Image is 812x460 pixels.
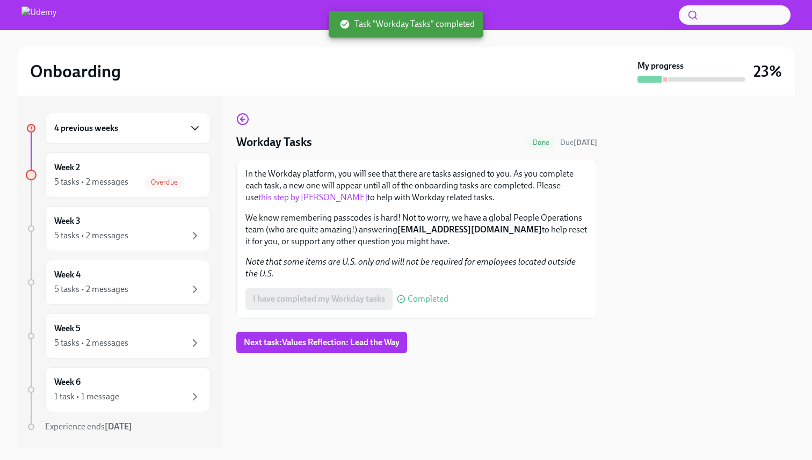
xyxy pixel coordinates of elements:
h6: Week 4 [54,269,81,281]
h6: Week 5 [54,323,81,334]
span: Next task : Values Reflection: Lead the Way [244,337,400,348]
h6: Week 2 [54,162,80,173]
div: 5 tasks • 2 messages [54,230,128,242]
strong: [EMAIL_ADDRESS][DOMAIN_NAME] [397,224,542,235]
button: Next task:Values Reflection: Lead the Way [236,332,407,353]
div: 5 tasks • 2 messages [54,176,128,188]
a: this step by [PERSON_NAME] [258,192,367,202]
h3: 23% [753,62,782,81]
h4: Workday Tasks [236,134,312,150]
span: August 19th, 2025 06:30 [560,137,597,148]
div: 4 previous weeks [45,113,211,144]
span: Completed [408,295,448,303]
h6: 4 previous weeks [54,122,118,134]
a: Week 35 tasks • 2 messages [26,206,211,251]
a: Week 55 tasks • 2 messages [26,313,211,359]
a: Week 45 tasks • 2 messages [26,260,211,305]
p: In the Workday platform, you will see that there are tasks assigned to you. As you complete each ... [245,168,588,203]
div: 1 task • 1 message [54,391,119,403]
img: Udemy [21,6,56,24]
span: Overdue [144,178,184,186]
span: Experience ends [45,421,132,432]
span: Task "Workday Tasks" completed [339,18,475,30]
em: Note that some items are U.S. only and will not be required for employees located outside the U.S. [245,257,576,279]
strong: [DATE] [574,138,597,147]
h6: Week 3 [54,215,81,227]
div: 5 tasks • 2 messages [54,283,128,295]
strong: [DATE] [105,421,132,432]
span: Done [526,138,556,147]
a: Week 61 task • 1 message [26,367,211,412]
div: 5 tasks • 2 messages [54,337,128,349]
h2: Onboarding [30,61,121,82]
strong: My progress [637,60,684,72]
p: We know remembering passcodes is hard! Not to worry, we have a global People Operations team (who... [245,212,588,247]
a: Week 25 tasks • 2 messagesOverdue [26,152,211,198]
span: Due [560,138,597,147]
h6: Week 6 [54,376,81,388]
